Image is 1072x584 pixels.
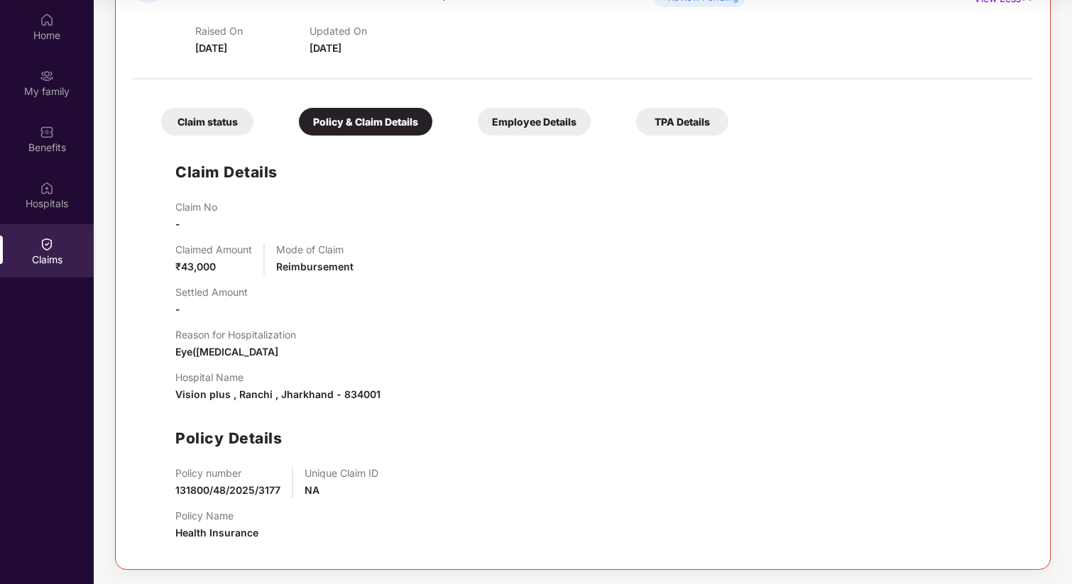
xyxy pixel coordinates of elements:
p: Hospital Name [175,371,381,383]
p: Policy Name [175,509,258,522]
p: Claim No [175,201,217,213]
p: Claimed Amount [175,243,252,255]
img: svg+xml;base64,PHN2ZyBpZD0iQ2xhaW0iIHhtbG5zPSJodHRwOi8vd3d3LnczLm9yZy8yMDAwL3N2ZyIgd2lkdGg9IjIwIi... [40,237,54,251]
img: svg+xml;base64,PHN2ZyBpZD0iQmVuZWZpdHMiIHhtbG5zPSJodHRwOi8vd3d3LnczLm9yZy8yMDAwL3N2ZyIgd2lkdGg9Ij... [40,125,54,139]
p: Settled Amount [175,286,248,298]
p: Policy number [175,467,280,479]
p: Unique Claim ID [305,467,378,479]
img: svg+xml;base64,PHN2ZyB3aWR0aD0iMjAiIGhlaWdodD0iMjAiIHZpZXdCb3g9IjAgMCAyMCAyMCIgZmlsbD0ibm9uZSIgeG... [40,69,54,83]
span: Reimbursement [276,260,354,272]
span: Eye([MEDICAL_DATA] [175,346,278,358]
span: [DATE] [195,42,227,54]
span: 131800/48/2025/3177 [175,484,280,496]
div: Claim status [161,108,253,136]
span: ₹43,000 [175,260,216,272]
span: [DATE] [310,42,341,54]
div: Policy & Claim Details [299,108,432,136]
img: svg+xml;base64,PHN2ZyBpZD0iSG9zcGl0YWxzIiB4bWxucz0iaHR0cDovL3d3dy53My5vcmcvMjAwMC9zdmciIHdpZHRoPS... [40,181,54,195]
div: TPA Details [636,108,728,136]
p: Updated On [310,25,424,37]
p: Mode of Claim [276,243,354,255]
h1: Policy Details [175,426,282,450]
img: svg+xml;base64,PHN2ZyBpZD0iSG9tZSIgeG1sbnM9Imh0dHA6Ly93d3cudzMub3JnLzIwMDAvc3ZnIiB3aWR0aD0iMjAiIG... [40,13,54,27]
span: Health Insurance [175,527,258,539]
h1: Claim Details [175,160,278,184]
span: - [175,303,180,315]
span: Vision plus , Ranchi , Jharkhand - 834001 [175,388,381,400]
span: NA [305,484,319,496]
div: Employee Details [478,108,591,136]
span: - [175,218,180,230]
p: Raised On [195,25,310,37]
p: Reason for Hospitalization [175,329,296,341]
